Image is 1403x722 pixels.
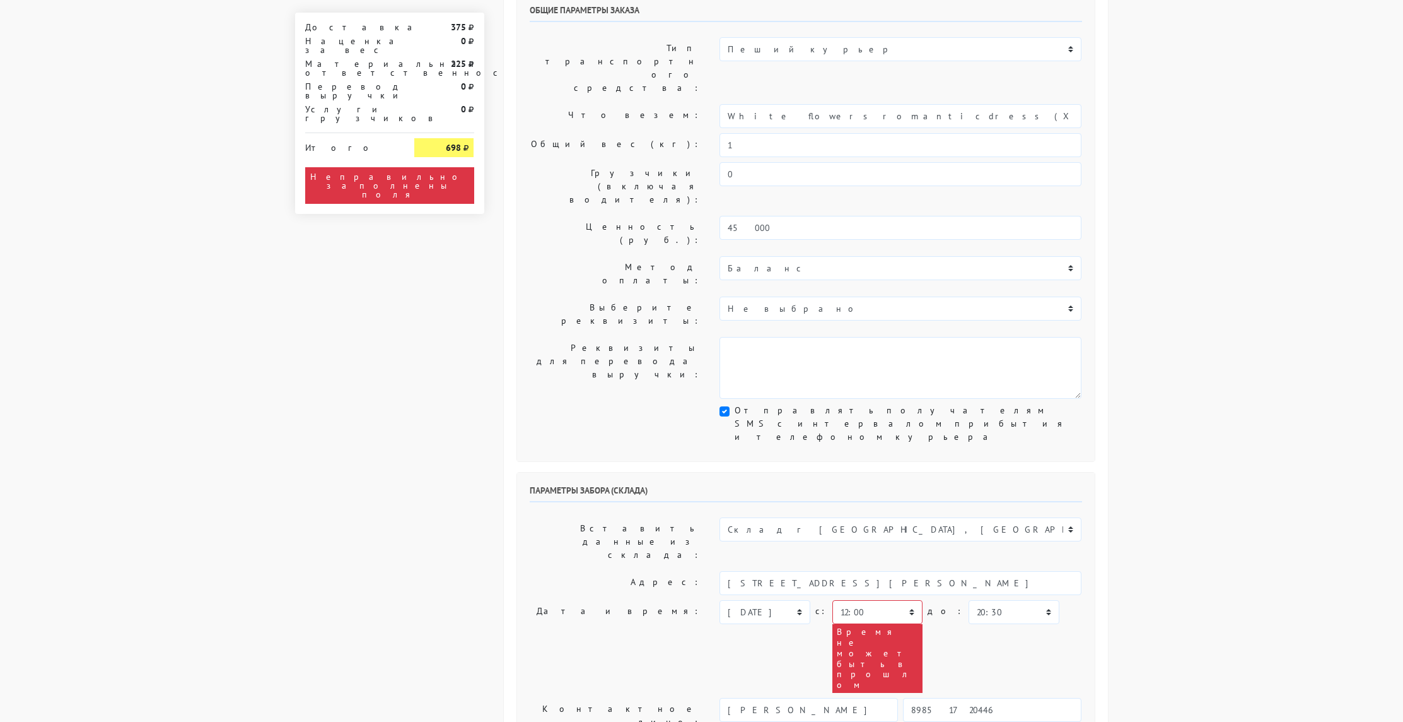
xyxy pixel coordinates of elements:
[520,600,711,693] label: Дата и время:
[530,485,1082,502] h6: Параметры забора (склада)
[832,624,923,693] div: Время не может быть в прошлом
[520,216,711,251] label: Ценность (руб.):
[461,81,466,92] strong: 0
[296,105,405,122] div: Услуги грузчиков
[520,518,711,566] label: Вставить данные из склада:
[305,138,396,152] div: Итого
[928,600,963,622] label: до:
[461,35,466,47] strong: 0
[520,162,711,211] label: Грузчики (включая водителя):
[735,404,1081,444] label: Отправлять получателям SMS с интервалом прибытия и телефоном курьера
[296,82,405,100] div: Перевод выручки
[520,297,711,332] label: Выберите реквизиты:
[461,104,466,115] strong: 0
[520,571,711,595] label: Адрес:
[446,142,461,153] strong: 698
[520,256,711,292] label: Метод оплаты:
[305,167,474,204] div: Неправильно заполнены поля
[296,59,405,77] div: Материальная ответственность
[296,23,405,32] div: Доставка
[520,104,711,128] label: Что везем:
[903,698,1081,722] input: Телефон
[520,133,711,157] label: Общий вес (кг):
[520,337,711,399] label: Реквизиты для перевода выручки:
[815,600,827,622] label: c:
[719,698,898,722] input: Имя
[530,5,1082,22] h6: Общие параметры заказа
[520,37,711,99] label: Тип транспортного средства:
[451,21,466,33] strong: 375
[296,37,405,54] div: Наценка за вес
[451,58,466,69] strong: 225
